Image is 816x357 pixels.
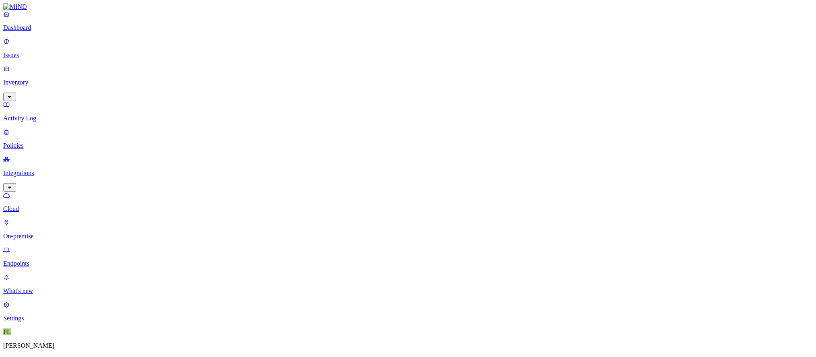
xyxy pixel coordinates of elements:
a: MIND [3,3,813,10]
a: Endpoints [3,246,813,267]
a: Integrations [3,156,813,190]
p: Settings [3,315,813,322]
p: Activity Log [3,115,813,122]
img: MIND [3,3,27,10]
p: Issues [3,52,813,59]
a: Inventory [3,65,813,100]
a: Dashboard [3,10,813,31]
p: On-premise [3,233,813,240]
p: Cloud [3,205,813,213]
a: Policies [3,128,813,149]
p: What's new [3,287,813,295]
p: Endpoints [3,260,813,267]
p: Policies [3,142,813,149]
a: Activity Log [3,101,813,122]
p: Integrations [3,169,813,177]
p: [PERSON_NAME] [3,342,813,349]
p: Dashboard [3,24,813,31]
a: Issues [3,38,813,59]
a: On-premise [3,219,813,240]
a: What's new [3,274,813,295]
a: Cloud [3,192,813,213]
a: Settings [3,301,813,322]
span: FL [3,328,11,335]
p: Inventory [3,79,813,86]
